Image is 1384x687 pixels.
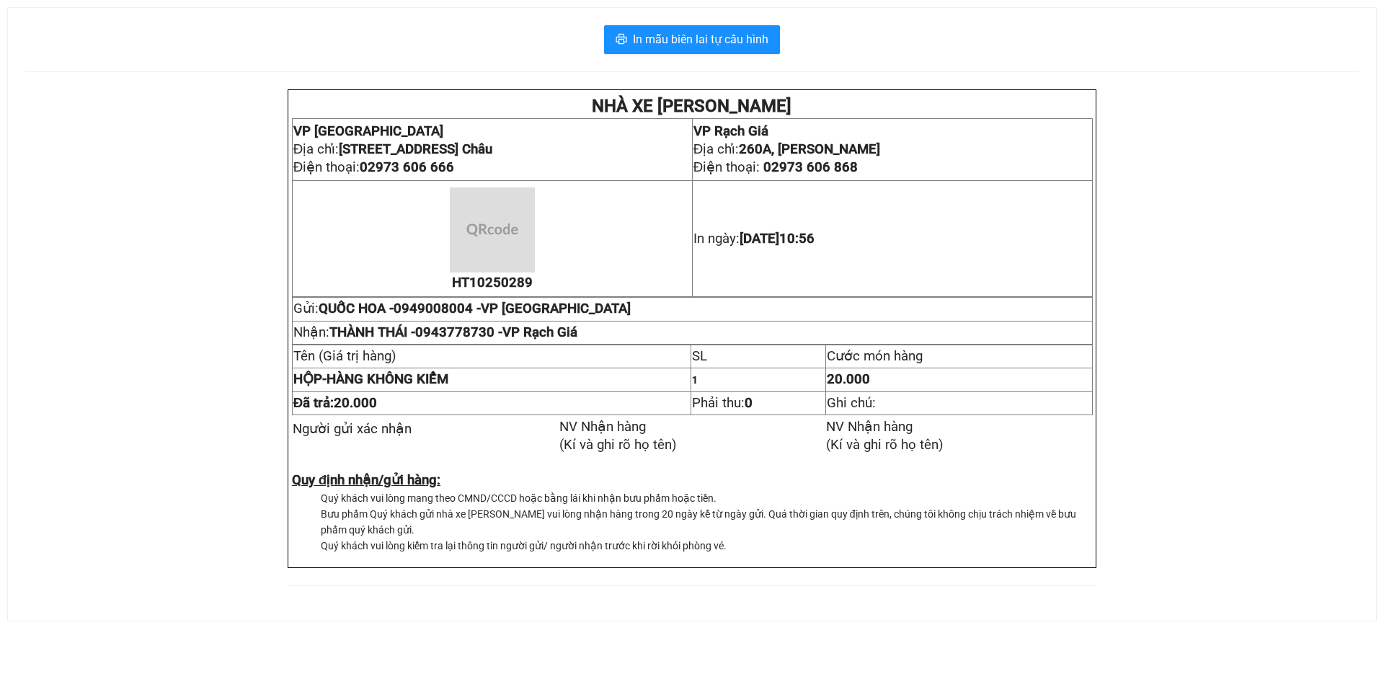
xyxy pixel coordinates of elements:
[293,123,443,139] span: VP [GEOGRAPHIC_DATA]
[319,301,631,316] span: QUỐC HOA -
[321,490,1093,506] li: Quý khách vui lòng mang theo CMND/CCCD hoặc bằng lái khi nhận bưu phẩm hoặc tiền.
[502,324,577,340] span: VP Rạch Giá
[826,419,913,435] span: NV Nhận hàng
[293,371,327,387] span: -
[321,538,1093,554] li: Quý khách vui lòng kiểm tra lại thông tin người gửi/ người nhận trước khi rời khỏi phòng vé.
[745,395,753,411] strong: 0
[329,324,577,340] span: THÀNH THÁI -
[827,371,870,387] span: 20.000
[739,141,880,157] strong: 260A, [PERSON_NAME]
[293,141,492,157] span: Địa chỉ:
[415,324,577,340] span: 0943778730 -
[452,275,533,291] span: HT10250289
[827,395,876,411] span: Ghi chú:
[339,141,492,157] strong: [STREET_ADDRESS] Châu
[559,419,646,435] span: NV Nhận hàng
[293,371,322,387] span: HỘP
[693,159,858,175] span: Điện thoại:
[293,421,412,437] span: Người gửi xác nhận
[394,301,631,316] span: 0949008004 -
[692,374,698,386] span: 1
[559,437,677,453] span: (Kí và ghi rõ họ tên)
[293,348,396,364] span: Tên (Giá trị hàng)
[693,123,768,139] span: VP Rạch Giá
[779,231,815,247] span: 10:56
[293,324,577,340] span: Nhận:
[826,437,944,453] span: (Kí và ghi rõ họ tên)
[692,395,753,411] span: Phải thu:
[604,25,780,54] button: printerIn mẫu biên lai tự cấu hình
[827,348,923,364] span: Cước món hàng
[592,96,791,116] strong: NHÀ XE [PERSON_NAME]
[693,141,880,157] span: Địa chỉ:
[450,187,535,272] img: qr-code
[321,506,1093,538] li: Bưu phẩm Quý khách gửi nhà xe [PERSON_NAME] vui lòng nhận hàng trong 20 ngày kể từ ngày gửi. Quá ...
[740,231,815,247] span: [DATE]
[334,395,377,411] span: 20.000
[293,395,377,411] span: Đã trả:
[481,301,631,316] span: VP [GEOGRAPHIC_DATA]
[292,472,440,488] strong: Quy định nhận/gửi hàng:
[293,159,454,175] span: Điện thoại:
[360,159,454,175] span: 02973 606 666
[692,348,707,364] span: SL
[293,301,631,316] span: Gửi:
[293,371,448,387] strong: HÀNG KHÔNG KIỂM
[616,33,627,47] span: printer
[763,159,858,175] span: 02973 606 868
[693,231,815,247] span: In ngày:
[633,30,768,48] span: In mẫu biên lai tự cấu hình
